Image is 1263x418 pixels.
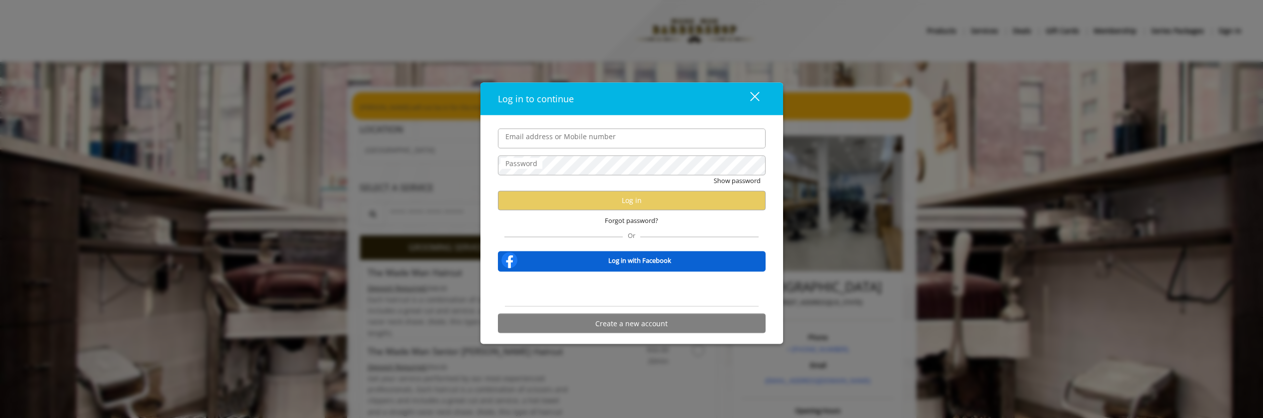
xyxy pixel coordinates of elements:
label: Password [500,158,542,169]
b: Log in with Facebook [608,255,671,266]
button: close dialog [732,88,766,109]
span: Log in to continue [498,92,574,104]
button: Show password [714,175,761,186]
img: facebook-logo [499,250,519,270]
label: Email address or Mobile number [500,131,621,142]
input: Password [498,155,766,175]
div: close dialog [739,91,759,106]
span: Forgot password? [605,215,658,225]
input: Email address or Mobile number [498,128,766,148]
span: Or [623,231,640,240]
iframe: To enrich screen reader interactions, please activate Accessibility in Grammarly extension settings [577,278,687,300]
button: Create a new account [498,314,766,333]
button: Log in [498,191,766,210]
